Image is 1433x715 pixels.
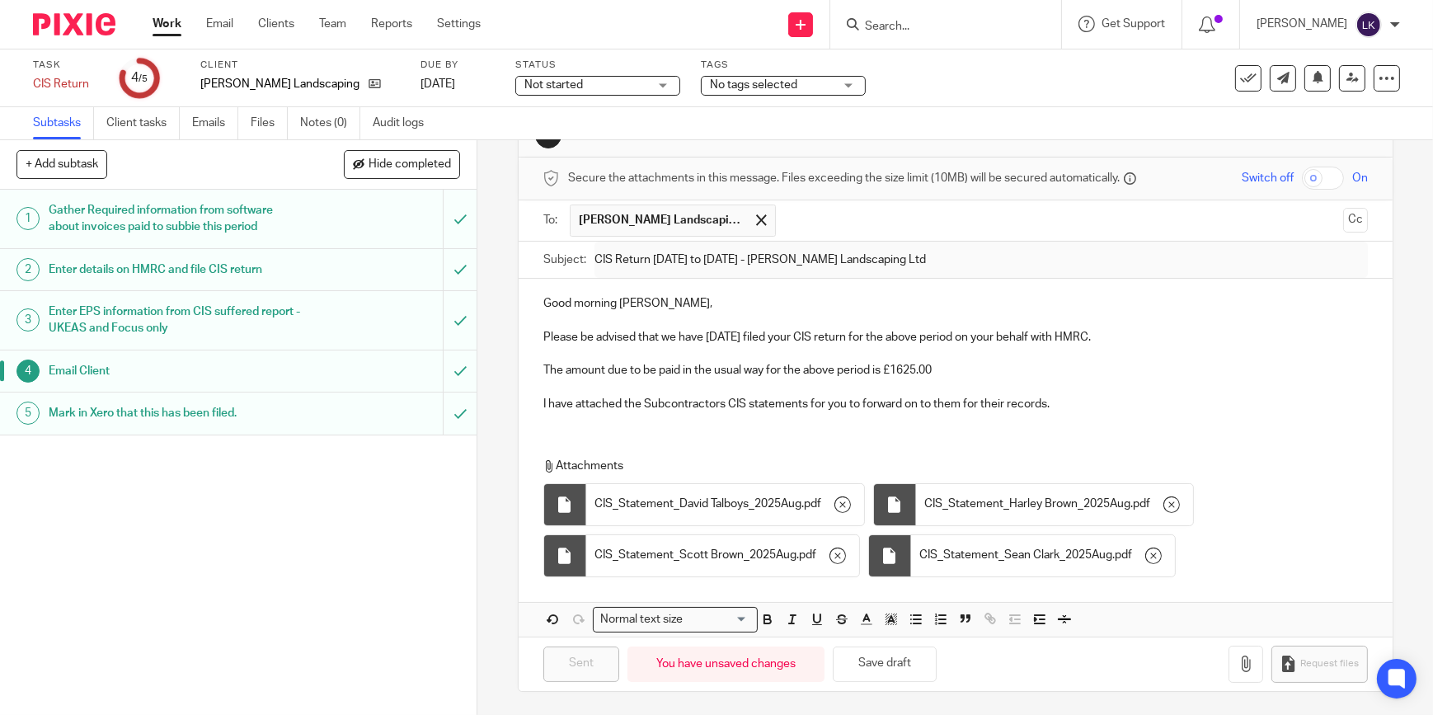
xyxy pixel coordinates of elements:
[421,78,455,90] span: [DATE]
[192,107,238,139] a: Emails
[16,360,40,383] div: 4
[139,74,148,83] small: /5
[833,647,937,682] button: Save draft
[919,547,1112,563] span: CIS_Statement_Sean Clark_2025Aug
[344,150,460,178] button: Hide completed
[543,329,1368,346] p: Please be advised that we have [DATE] filed your CIS return for the above period on your behalf w...
[1115,547,1132,563] span: pdf
[597,611,687,628] span: Normal text size
[33,76,99,92] div: CIS Return
[543,295,1368,312] p: Good morning [PERSON_NAME],
[371,16,412,32] a: Reports
[804,496,821,512] span: pdf
[16,308,40,332] div: 3
[16,207,40,230] div: 1
[593,607,758,633] div: Search for option
[568,170,1120,186] span: Secure the attachments in this message. Files exceeding the size limit (10MB) will be secured aut...
[373,107,436,139] a: Audit logs
[131,68,148,87] div: 4
[153,16,181,32] a: Work
[924,496,1130,512] span: CIS_Statement_Harley Brown_2025Aug
[543,396,1368,412] p: I have attached the Subcontractors CIS statements for you to forward on to them for their records.
[543,458,1345,474] p: Attachments
[579,212,744,228] span: [PERSON_NAME] Landscaping Ltd
[688,611,748,628] input: Search for option
[701,59,866,72] label: Tags
[33,107,94,139] a: Subtasks
[911,535,1175,576] div: .
[1257,16,1347,32] p: [PERSON_NAME]
[300,107,360,139] a: Notes (0)
[258,16,294,32] a: Clients
[1343,208,1368,233] button: Cc
[799,547,816,563] span: pdf
[594,496,801,512] span: CIS_Statement_David Talboys_2025Aug
[1300,657,1359,670] span: Request files
[1352,170,1368,186] span: On
[16,402,40,425] div: 5
[1133,496,1150,512] span: pdf
[33,59,99,72] label: Task
[49,257,301,282] h1: Enter details on HMRC and file CIS return
[1102,18,1165,30] span: Get Support
[251,107,288,139] a: Files
[586,484,864,525] div: .
[206,16,233,32] a: Email
[200,76,360,92] p: [PERSON_NAME] Landscaping Ltd
[49,401,301,426] h1: Mark in Xero that this has been filed.
[33,13,115,35] img: Pixie
[586,535,859,576] div: .
[200,59,400,72] label: Client
[421,59,495,72] label: Due by
[594,547,796,563] span: CIS_Statement_Scott Brown_2025Aug
[543,252,586,268] label: Subject:
[1271,646,1367,683] button: Request files
[319,16,346,32] a: Team
[16,150,107,178] button: + Add subtask
[106,107,180,139] a: Client tasks
[1355,12,1382,38] img: svg%3E
[543,362,1368,379] p: The amount due to be paid in the usual way for the above period is £1625.00
[515,59,680,72] label: Status
[524,79,583,91] span: Not started
[627,647,825,682] div: You have unsaved changes
[16,258,40,281] div: 2
[437,16,481,32] a: Settings
[1242,170,1294,186] span: Switch off
[543,647,619,682] input: Sent
[49,299,301,341] h1: Enter EPS information from CIS suffered report - UKEAS and Focus only
[863,20,1012,35] input: Search
[916,484,1193,525] div: .
[369,158,451,172] span: Hide completed
[710,79,797,91] span: No tags selected
[543,212,561,228] label: To:
[49,359,301,383] h1: Email Client
[49,198,301,240] h1: Gather Required information from software about invoices paid to subbie this period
